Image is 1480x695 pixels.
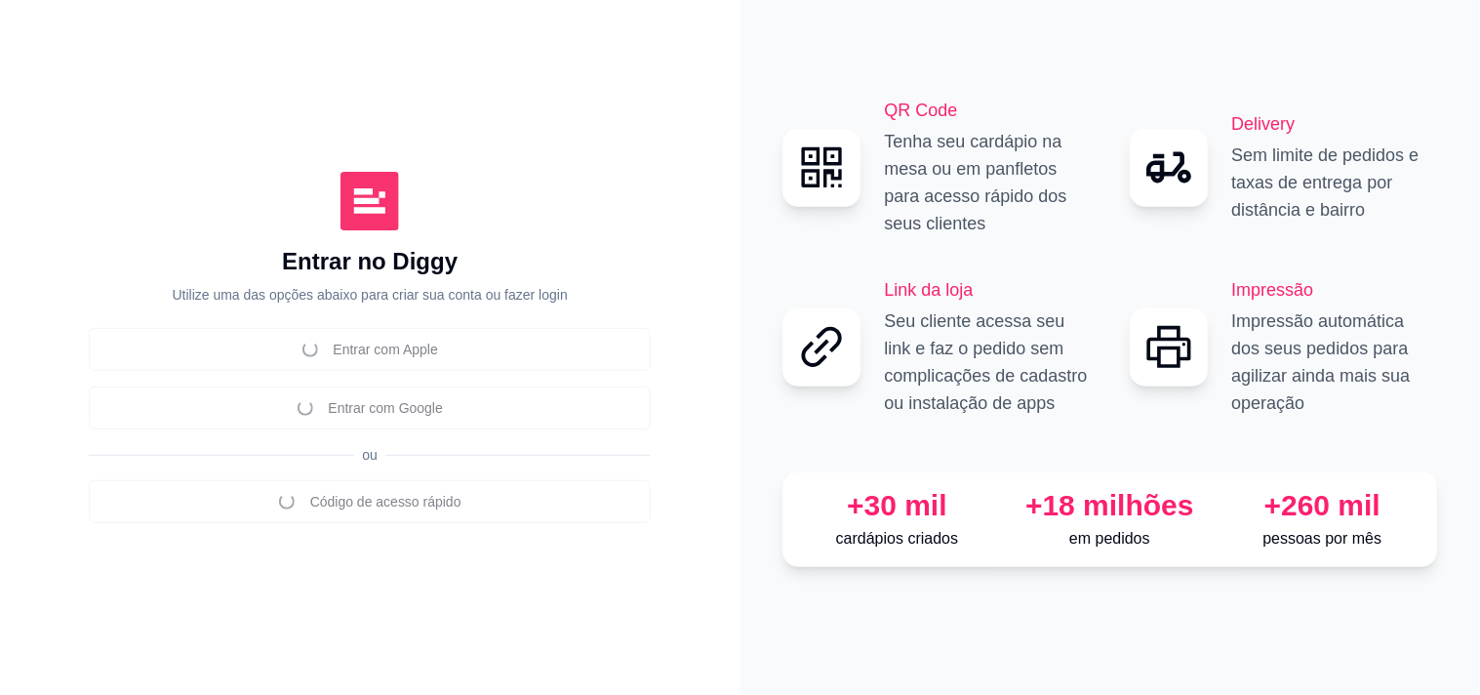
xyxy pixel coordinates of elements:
p: Seu cliente acessa seu link e faz o pedido sem complicações de cadastro ou instalação de apps [885,307,1091,417]
div: +30 mil [799,488,996,523]
h2: Link da loja [885,276,1091,304]
div: +18 milhões [1012,488,1209,523]
h2: Impressão [1232,276,1438,304]
p: em pedidos [1012,527,1209,551]
div: +260 mil [1224,488,1421,523]
img: Diggy [340,172,399,230]
h1: Entrar no Diggy [282,246,458,277]
p: pessoas por mês [1224,527,1421,551]
p: Utilize uma das opções abaixo para criar sua conta ou fazer login [173,285,568,305]
p: Sem limite de pedidos e taxas de entrega por distância e bairro [1232,142,1438,224]
p: cardápios criados [799,527,996,551]
p: Tenha seu cardápio na mesa ou em panfletos para acesso rápido dos seus clientes [885,128,1091,237]
span: ou [354,447,385,463]
h2: Delivery [1232,110,1438,138]
p: Impressão automática dos seus pedidos para agilizar ainda mais sua operação [1232,307,1438,417]
h2: QR Code [885,97,1091,124]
